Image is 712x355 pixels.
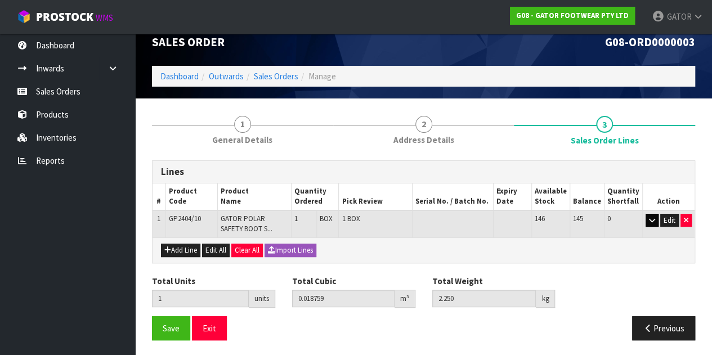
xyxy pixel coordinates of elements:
[265,244,316,257] button: Import Lines
[157,214,160,223] span: 1
[152,275,195,287] label: Total Units
[605,35,695,50] span: G08-ORD 0000003
[308,71,336,82] span: Manage
[666,11,691,22] span: GATOR
[395,290,415,308] div: m³
[571,134,639,146] span: Sales Order Lines
[96,12,113,23] small: WMS
[202,244,230,257] button: Edit All
[320,214,333,223] span: BOX
[531,183,570,210] th: Available Stock
[212,134,272,146] span: General Details
[153,183,165,210] th: #
[536,290,555,308] div: kg
[217,183,291,210] th: Product Name
[152,35,225,50] span: Sales Order
[292,275,336,287] label: Total Cubic
[570,183,604,210] th: Balance
[632,316,695,340] button: Previous
[221,214,272,233] span: GATOR POLAR SAFETY BOOT S...
[604,183,642,210] th: Quantity Shortfall
[660,214,679,227] button: Edit
[152,152,695,349] span: Sales Order Lines
[294,214,298,223] span: 1
[412,183,493,210] th: Serial No. / Batch No.
[234,116,251,133] span: 1
[516,11,629,20] strong: G08 - GATOR FOOTWEAR PTY LTD
[291,183,339,210] th: Quantity Ordered
[231,244,263,257] button: Clear All
[209,71,244,82] a: Outwards
[152,290,249,307] input: Total Units
[292,290,395,307] input: Total Cubic
[254,71,298,82] a: Sales Orders
[573,214,583,223] span: 145
[393,134,454,146] span: Address Details
[432,275,483,287] label: Total Weight
[607,214,611,223] span: 0
[36,10,93,24] span: ProStock
[17,10,31,24] img: cube-alt.png
[249,290,275,308] div: units
[535,214,545,223] span: 146
[342,214,360,223] span: 1 BOX
[339,183,412,210] th: Pick Review
[493,183,531,210] th: Expiry Date
[161,244,200,257] button: Add Line
[415,116,432,133] span: 2
[596,116,613,133] span: 3
[165,183,217,210] th: Product Code
[192,316,227,340] button: Exit
[163,323,180,334] span: Save
[642,183,695,210] th: Action
[432,290,536,307] input: Total Weight
[169,214,201,223] span: GP2404/10
[160,71,199,82] a: Dashboard
[152,316,190,340] button: Save
[161,167,686,177] h3: Lines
